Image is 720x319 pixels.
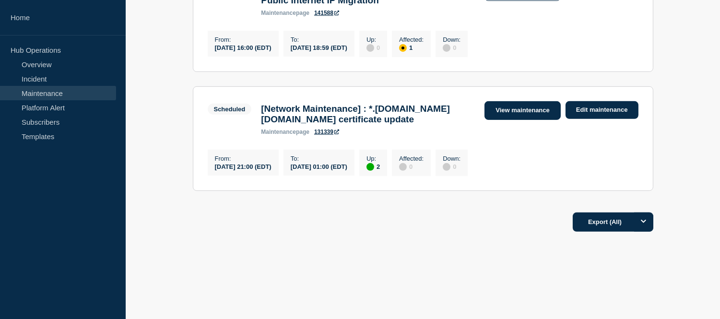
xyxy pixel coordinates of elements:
[261,104,475,125] h3: [Network Maintenance] : *.[DOMAIN_NAME] [DOMAIN_NAME] certificate update
[366,44,374,52] div: disabled
[366,163,374,171] div: up
[566,101,638,119] a: Edit maintenance
[443,36,460,43] p: Down :
[399,155,424,162] p: Affected :
[573,213,653,232] button: Export (All)
[215,155,271,162] p: From :
[634,213,653,232] button: Options
[399,36,424,43] p: Affected :
[261,129,296,135] span: maintenance
[443,44,450,52] div: disabled
[484,101,560,120] a: View maintenance
[366,43,380,52] div: 0
[399,43,424,52] div: 1
[214,106,246,113] div: Scheduled
[443,43,460,52] div: 0
[261,10,309,16] p: page
[291,36,347,43] p: To :
[261,10,296,16] span: maintenance
[215,36,271,43] p: From :
[215,162,271,170] div: [DATE] 21:00 (EDT)
[291,155,347,162] p: To :
[443,162,460,171] div: 0
[399,162,424,171] div: 0
[443,163,450,171] div: disabled
[291,162,347,170] div: [DATE] 01:00 (EDT)
[399,44,407,52] div: affected
[215,43,271,51] div: [DATE] 16:00 (EDT)
[399,163,407,171] div: disabled
[314,129,339,135] a: 131339
[366,36,380,43] p: Up :
[366,162,380,171] div: 2
[291,43,347,51] div: [DATE] 18:59 (EDT)
[314,10,339,16] a: 141588
[261,129,309,135] p: page
[366,155,380,162] p: Up :
[443,155,460,162] p: Down :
